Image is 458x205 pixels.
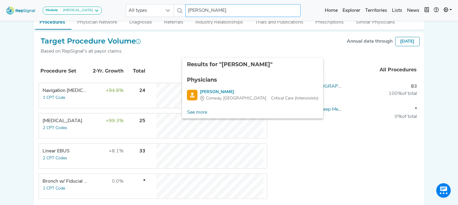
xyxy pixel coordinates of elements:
span: 25 [140,119,146,123]
th: Total [125,61,147,81]
a: Territories [363,5,390,17]
button: 2 CPT Codes [43,125,68,132]
div: [MEDICAL_DATA] [61,8,93,13]
input: Search a physician or facility [185,4,301,17]
th: All Procedures [346,60,419,80]
div: [DATE] [395,37,420,46]
div: Based on RepSignal's all payor claims. [41,48,141,55]
div: of total [348,113,417,120]
a: Lists [390,5,405,17]
span: Conway, [GEOGRAPHIC_DATA] [206,95,266,102]
div: Physicians [187,76,318,84]
a: Explorer [340,5,363,17]
span: +99.3% [106,119,124,123]
button: 2 CPT Codes [43,155,68,162]
button: 1 CPT Code [43,94,66,101]
a: [PERSON_NAME]Conway, [GEOGRAPHIC_DATA]Critical Care (Intensivists) [187,89,318,102]
div: Linear EBUS [43,148,88,155]
div: [PERSON_NAME] [200,89,318,95]
span: 33 [140,149,146,154]
div: Annual data through [347,38,393,45]
td: 83 [346,83,420,101]
span: 0.0% [112,179,124,184]
span: Results for "[PERSON_NAME]" [187,61,273,68]
a: Home [322,5,340,17]
div: Transbronchial Biopsy [43,117,88,125]
img: Physician Search Icon [187,90,197,100]
div: Critical Care (Intensivists) [200,95,318,102]
div: Bronch w/ Fiducial Markers [43,178,88,185]
h2: Target Procedure Volume [41,37,141,46]
th: 2-Yr. Growth [86,61,125,81]
a: See more [182,106,212,119]
div: of total [348,90,417,97]
a: News [405,5,422,17]
span: All types [126,5,162,17]
div: Navigation Bronchoscopy [43,87,88,94]
span: 24 [140,88,146,93]
button: Intel Book [422,5,431,17]
span: +94.8% [106,88,124,93]
button: Module[MEDICAL_DATA] [43,7,102,15]
button: 1 CPT Code [43,185,66,192]
span: 100% [389,91,402,96]
button: Procedures [34,13,71,30]
span: 0% [395,114,402,119]
li: Hafez Hayek [182,86,323,104]
span: +8.1% [109,149,124,154]
strong: Module [46,8,58,12]
th: Procedure Set [40,61,85,81]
